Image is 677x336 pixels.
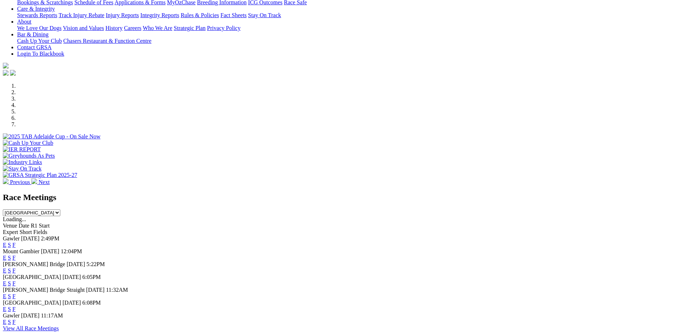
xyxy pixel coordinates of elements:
[63,38,151,44] a: Chasers Restaurant & Function Centre
[3,223,17,229] span: Venue
[181,12,219,18] a: Rules & Policies
[8,242,11,248] a: S
[3,146,41,153] img: IER REPORT
[41,312,63,319] span: 11:17AM
[17,12,57,18] a: Stewards Reports
[82,274,101,280] span: 6:05PM
[143,25,172,31] a: Who We Are
[12,242,16,248] a: F
[3,300,61,306] span: [GEOGRAPHIC_DATA]
[3,325,59,331] a: View All Race Meetings
[10,179,30,185] span: Previous
[61,248,82,254] span: 12:04PM
[12,280,16,286] a: F
[3,312,20,319] span: Gawler
[3,179,31,185] a: Previous
[10,70,16,76] img: twitter.svg
[17,25,61,31] a: We Love Our Dogs
[8,255,11,261] a: S
[82,300,101,306] span: 6:08PM
[3,248,40,254] span: Mount Gambier
[3,140,53,146] img: Cash Up Your Club
[17,38,62,44] a: Cash Up Your Club
[3,280,6,286] a: E
[174,25,206,31] a: Strategic Plan
[17,19,31,25] a: About
[86,287,105,293] span: [DATE]
[12,293,16,299] a: F
[86,261,105,267] span: 5:22PM
[3,193,674,202] h2: Race Meetings
[140,12,179,18] a: Integrity Reports
[3,178,9,184] img: chevron-left-pager-white.svg
[21,235,40,241] span: [DATE]
[12,268,16,274] a: F
[3,274,61,280] span: [GEOGRAPHIC_DATA]
[59,12,104,18] a: Track Injury Rebate
[62,274,81,280] span: [DATE]
[8,280,11,286] a: S
[17,6,55,12] a: Care & Integrity
[3,172,77,178] img: GRSA Strategic Plan 2025-27
[8,306,11,312] a: S
[21,312,40,319] span: [DATE]
[3,242,6,248] a: E
[17,38,674,44] div: Bar & Dining
[12,306,16,312] a: F
[67,261,85,267] span: [DATE]
[3,159,42,166] img: Industry Links
[31,179,50,185] a: Next
[8,319,11,325] a: S
[106,287,128,293] span: 11:32AM
[63,25,104,31] a: Vision and Values
[17,31,49,37] a: Bar & Dining
[248,12,281,18] a: Stay On Track
[3,70,9,76] img: facebook.svg
[3,287,85,293] span: [PERSON_NAME] Bridge Straight
[3,63,9,68] img: logo-grsa-white.png
[17,44,51,50] a: Contact GRSA
[12,255,16,261] a: F
[3,319,6,325] a: E
[124,25,141,31] a: Careers
[19,223,29,229] span: Date
[20,229,32,235] span: Short
[8,268,11,274] a: S
[3,166,41,172] img: Stay On Track
[12,319,16,325] a: F
[105,25,122,31] a: History
[39,179,50,185] span: Next
[31,223,50,229] span: R1 Start
[3,153,55,159] img: Greyhounds As Pets
[106,12,139,18] a: Injury Reports
[3,255,6,261] a: E
[3,229,18,235] span: Expert
[41,248,60,254] span: [DATE]
[3,268,6,274] a: E
[17,25,674,31] div: About
[41,235,60,241] span: 2:49PM
[17,12,674,19] div: Care & Integrity
[3,293,6,299] a: E
[3,261,65,267] span: [PERSON_NAME] Bridge
[62,300,81,306] span: [DATE]
[3,133,101,140] img: 2025 TAB Adelaide Cup - On Sale Now
[3,306,6,312] a: E
[8,293,11,299] a: S
[3,235,20,241] span: Gawler
[221,12,247,18] a: Fact Sheets
[17,51,64,57] a: Login To Blackbook
[207,25,241,31] a: Privacy Policy
[3,216,26,222] span: Loading...
[31,178,37,184] img: chevron-right-pager-white.svg
[33,229,47,235] span: Fields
